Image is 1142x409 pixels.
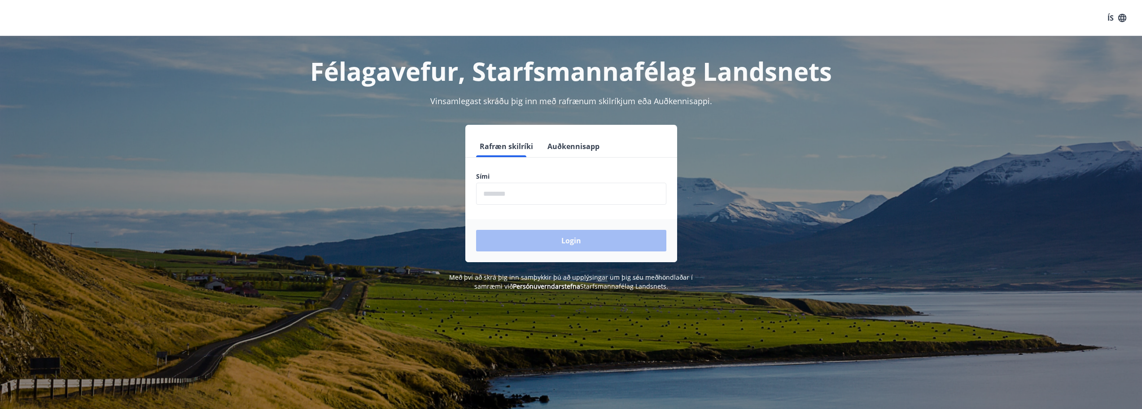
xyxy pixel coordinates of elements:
[449,273,693,290] span: Með því að skrá þig inn samþykkir þú að upplýsingar um þig séu meðhöndlaðar í samræmi við Starfsm...
[544,136,603,157] button: Auðkennisapp
[513,282,580,290] a: Persónuverndarstefna
[476,136,537,157] button: Rafræn skilríki
[476,172,666,181] label: Sími
[259,54,884,88] h1: Félagavefur, Starfsmannafélag Landsnets
[1103,10,1131,26] button: ÍS
[430,96,712,106] span: Vinsamlegast skráðu þig inn með rafrænum skilríkjum eða Auðkennisappi.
